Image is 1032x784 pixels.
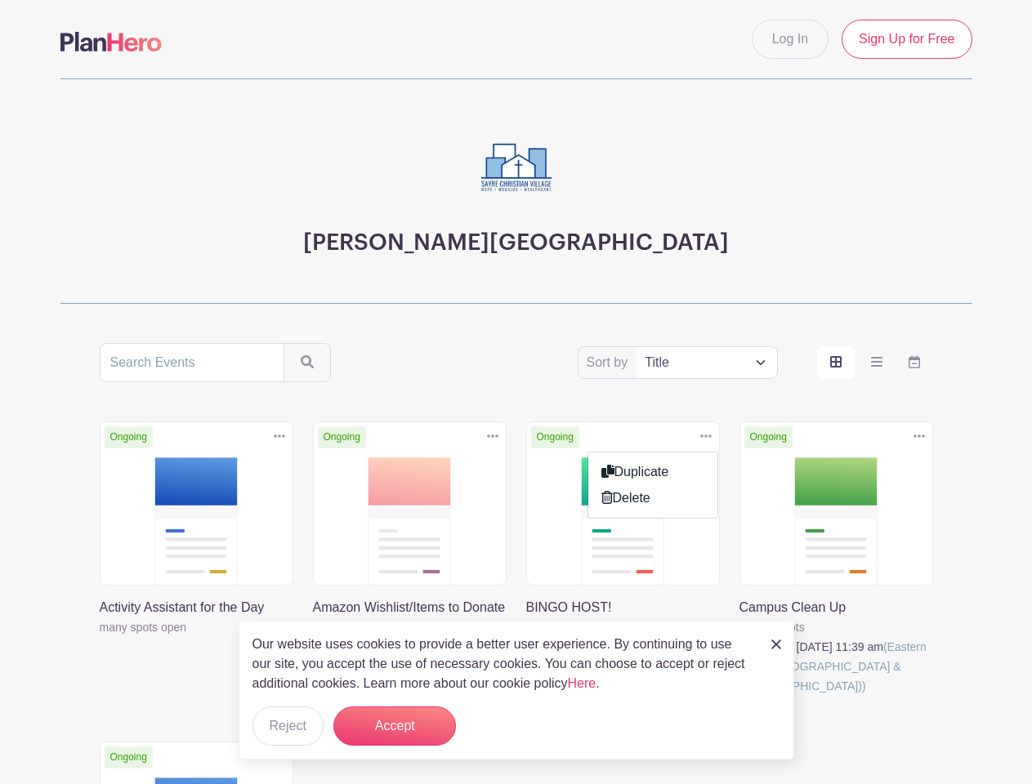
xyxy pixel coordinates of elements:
[771,639,781,649] img: close_button-5f87c8562297e5c2d7936805f587ecaba9071eb48480494691a3f1689db116b3.svg
[252,635,754,693] p: Our website uses cookies to provide a better user experience. By continuing to use our site, you ...
[467,118,565,216] img: sayre-logo-for-planhero%20(1).png
[60,32,162,51] img: logo-507f7623f17ff9eddc593b1ce0a138ce2505c220e1c5a4e2b4648c50719b7d32.svg
[842,20,972,59] a: Sign Up for Free
[588,459,717,485] a: Duplicate
[100,343,284,382] input: Search Events
[752,20,829,59] a: Log In
[333,706,456,746] button: Accept
[588,485,717,511] a: Delete
[587,353,633,372] label: Sort by
[817,346,933,379] div: order and view
[252,706,324,746] button: Reject
[303,229,729,257] h3: [PERSON_NAME][GEOGRAPHIC_DATA]
[568,676,596,690] a: Here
